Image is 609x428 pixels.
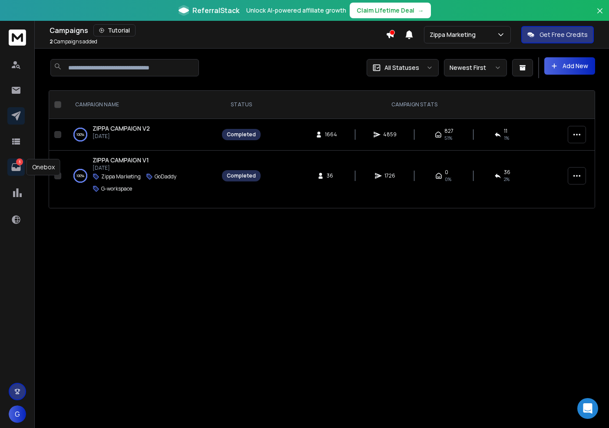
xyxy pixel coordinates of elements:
[445,169,448,176] span: 0
[266,91,563,119] th: CAMPAIGN STATS
[327,172,335,179] span: 36
[504,128,507,135] span: 11
[444,128,453,135] span: 827
[444,59,507,76] button: Newest First
[384,172,395,179] span: 1726
[384,63,419,72] p: All Statuses
[418,6,424,15] span: →
[504,135,509,142] span: 1 %
[101,185,132,192] p: G-workspace
[50,38,53,45] span: 2
[93,133,150,140] p: [DATE]
[521,26,594,43] button: Get Free Credits
[93,156,149,164] span: ZIPPA CAMPAIGN V1
[101,173,141,180] p: Zippa Marketing
[65,119,217,151] td: 100%ZIPPA CAMPAIGN V2[DATE]
[93,124,150,133] a: ZIPPA CAMPAIGN V2
[93,24,136,36] button: Tutorial
[50,38,97,45] p: Campaigns added
[577,398,598,419] div: Open Intercom Messenger
[16,158,23,165] p: 3
[217,91,266,119] th: STATUS
[26,159,60,175] div: Onebox
[93,156,149,165] a: ZIPPA CAMPAIGN V1
[430,30,479,39] p: Zippa Marketing
[9,405,26,423] button: G
[227,131,256,138] div: Completed
[192,5,239,16] span: ReferralStack
[227,172,256,179] div: Completed
[76,130,84,139] p: 100 %
[65,91,217,119] th: CAMPAIGN NAME
[539,30,588,39] p: Get Free Credits
[93,124,150,132] span: ZIPPA CAMPAIGN V2
[504,169,510,176] span: 36
[246,6,346,15] p: Unlock AI-powered affiliate growth
[325,131,337,138] span: 1664
[594,5,606,26] button: Close banner
[350,3,431,18] button: Claim Lifetime Deal→
[383,131,397,138] span: 4859
[50,24,386,36] div: Campaigns
[155,173,176,180] p: GoDaddy
[76,171,84,180] p: 100 %
[544,57,595,75] button: Add New
[65,151,217,201] td: 100%ZIPPA CAMPAIGN V1[DATE]Zippa MarketingGoDaddyG-workspace
[7,158,25,176] a: 3
[93,165,208,171] p: [DATE]
[445,176,451,183] span: 0%
[444,135,452,142] span: 51 %
[504,176,510,183] span: 2 %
